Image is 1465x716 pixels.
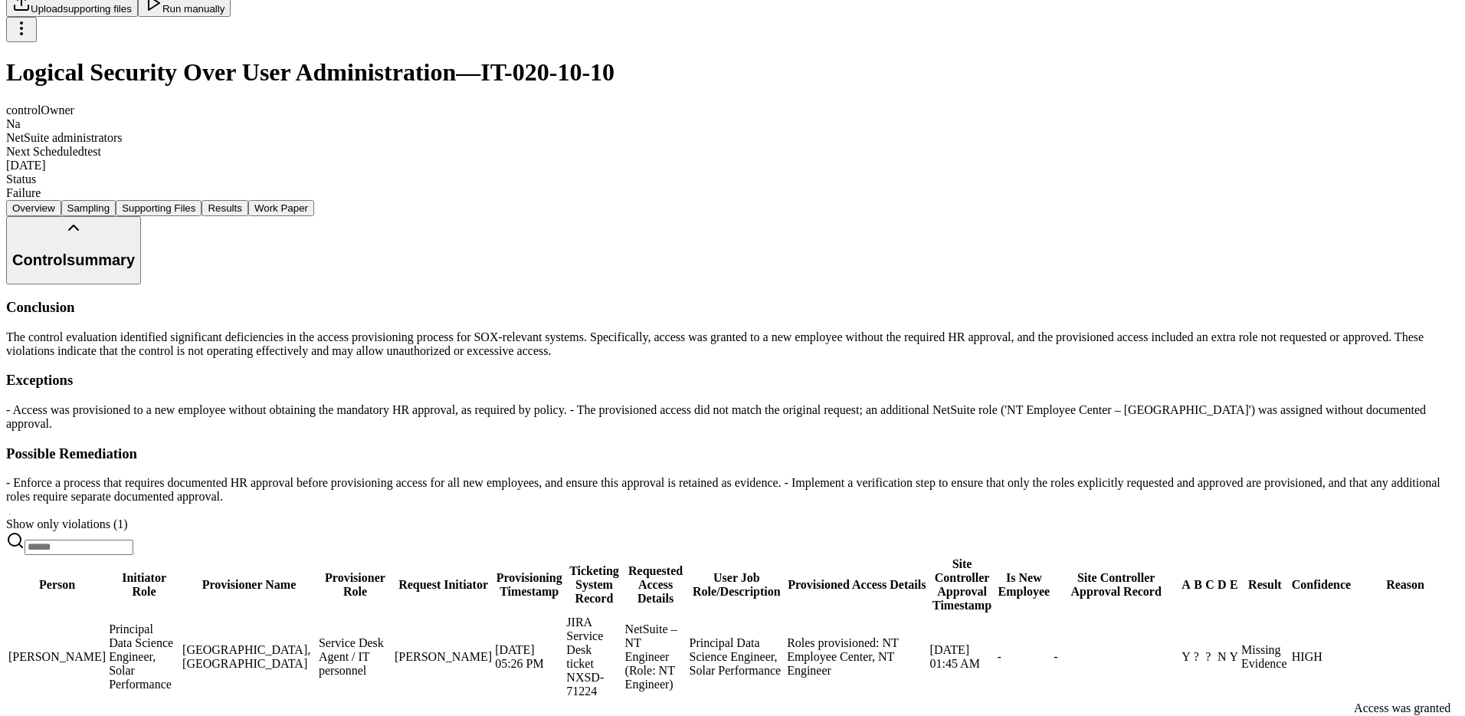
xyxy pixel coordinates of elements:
button: Sampling [61,200,116,216]
span: [DATE] 05:26 PM [495,643,544,670]
th: Site Controller Approval Timestamp [929,557,995,613]
h3: Conclusion [6,299,1459,316]
span: Na [6,117,21,130]
th: B [1193,557,1204,613]
span: Principal Data Science Engineer, Solar Performance [109,622,173,691]
h3: Possible Remediation [6,445,1459,462]
th: C [1204,557,1215,613]
span: [DATE] 01:45 AM [930,643,980,670]
div: Next Scheduled test [6,145,1459,159]
th: Person [8,557,107,613]
span: NetSuite – NT Engineer (Role: NT Engineer) [625,622,677,691]
nav: Tabs [6,200,1459,216]
th: Initiator Role [108,557,180,613]
div: Missing Evidence [1241,643,1289,671]
th: Provisioner Name [182,557,316,613]
span: Y [1182,650,1191,663]
th: Reason [1353,557,1457,613]
th: Provisioned Access Details [786,557,927,613]
div: Status [6,172,1459,186]
span: Show only violations ( 1 ) [6,517,128,530]
th: D [1217,557,1227,613]
button: Results [202,200,247,216]
th: Provisioning Timestamp [494,557,564,613]
div: - Access was provisioned to a new employee without obtaining the mandatory HR approval, as requir... [6,403,1459,431]
span: Principal Data Science Engineer, Solar Performance [690,636,782,677]
div: control Owner [6,103,1459,117]
span: [GEOGRAPHIC_DATA], [GEOGRAPHIC_DATA] [182,643,310,670]
span: ? [1205,650,1211,663]
p: The control evaluation identified significant deficiencies in the access provisioning process for... [6,330,1459,358]
h2: Control summary [12,251,135,269]
span: N [1218,650,1227,663]
span: JIRA Service Desk ticket NXSD-71224 [566,616,604,698]
h3: Exceptions [6,372,1459,389]
th: Ticketing System Record [565,557,622,613]
button: Controlsummary [6,216,141,284]
input: Show only violations (1) [9,514,10,514]
th: Requested Access Details [624,557,687,613]
th: User Job Role/Description [689,557,785,613]
th: E [1228,557,1239,613]
div: HIGH [1292,650,1351,664]
div: Failure [6,186,1459,200]
span: NetSuite administrators [6,131,123,144]
span: Roles provisioned: NT Employee Center, NT Engineer [787,636,898,677]
span: [PERSON_NAME] [395,650,492,663]
h1: Logical Security Over User Administration — IT-020-10-10 [6,58,1459,87]
button: Work Paper [248,200,314,216]
th: Provisioner Role [318,557,392,613]
th: Confidence [1291,557,1352,613]
span: Service Desk Agent / IT personnel [319,636,384,677]
span: Y [1229,650,1238,663]
button: Overview [6,200,61,216]
span: ? [1194,650,1199,663]
button: Supporting Files [116,200,202,216]
span: - [998,650,1001,663]
th: A [1181,557,1191,613]
th: Is New Employee [997,557,1052,613]
th: Site Controller Approval Record [1053,557,1179,613]
th: Request Initiator [394,557,493,613]
th: Result [1240,557,1290,613]
div: - Enforce a process that requires documented HR approval before provisioning access for all new e... [6,476,1459,504]
div: [DATE] [6,159,1459,172]
span: - [1054,650,1057,663]
span: [PERSON_NAME] [8,650,106,663]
